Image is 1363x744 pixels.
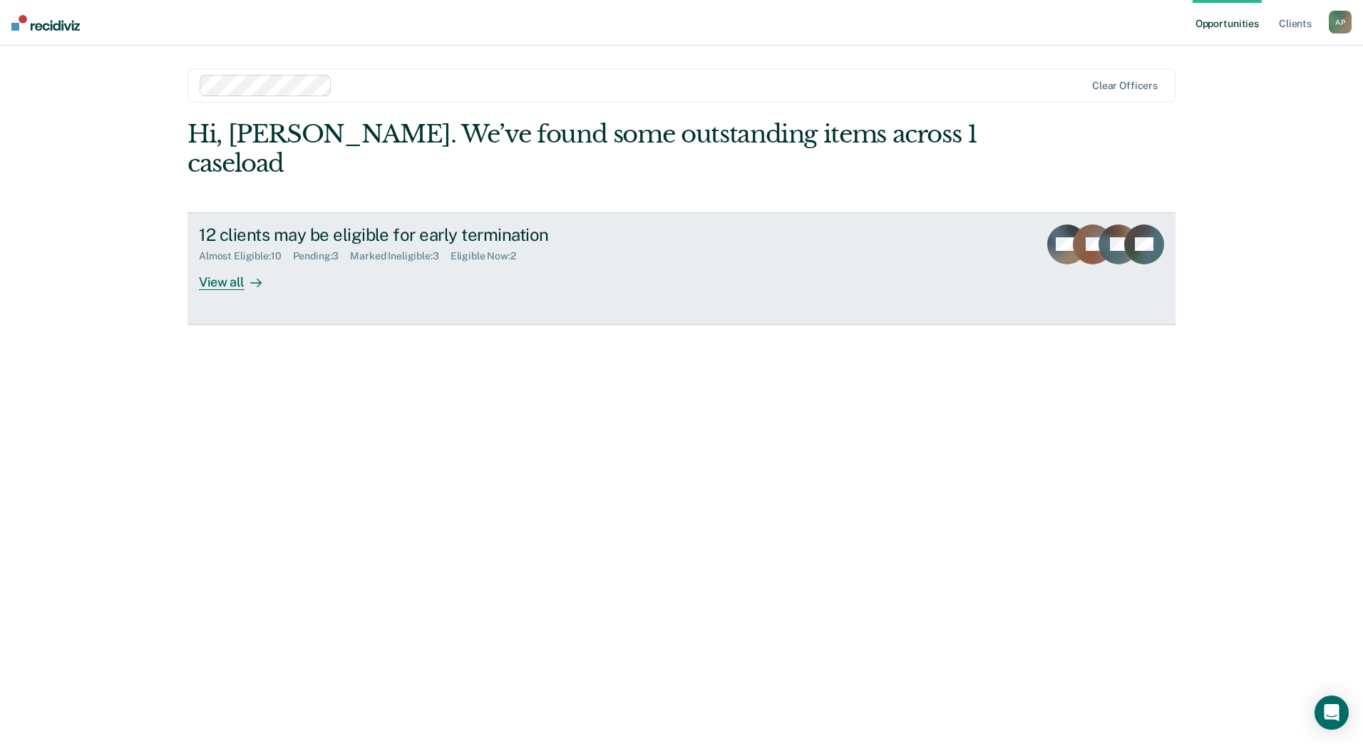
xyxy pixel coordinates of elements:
div: Hi, [PERSON_NAME]. We’ve found some outstanding items across 1 caseload [187,120,978,178]
div: Clear officers [1092,80,1158,92]
div: Marked Ineligible : 3 [350,250,450,262]
div: Pending : 3 [293,250,351,262]
div: 12 clients may be eligible for early termination [199,224,699,245]
a: 12 clients may be eligible for early terminationAlmost Eligible:10Pending:3Marked Ineligible:3Eli... [187,212,1176,325]
div: A P [1329,11,1352,33]
button: AP [1329,11,1352,33]
div: Almost Eligible : 10 [199,250,293,262]
div: Eligible Now : 2 [451,250,528,262]
div: Open Intercom Messenger [1315,696,1349,730]
img: Recidiviz [11,15,80,31]
div: View all [199,262,279,290]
